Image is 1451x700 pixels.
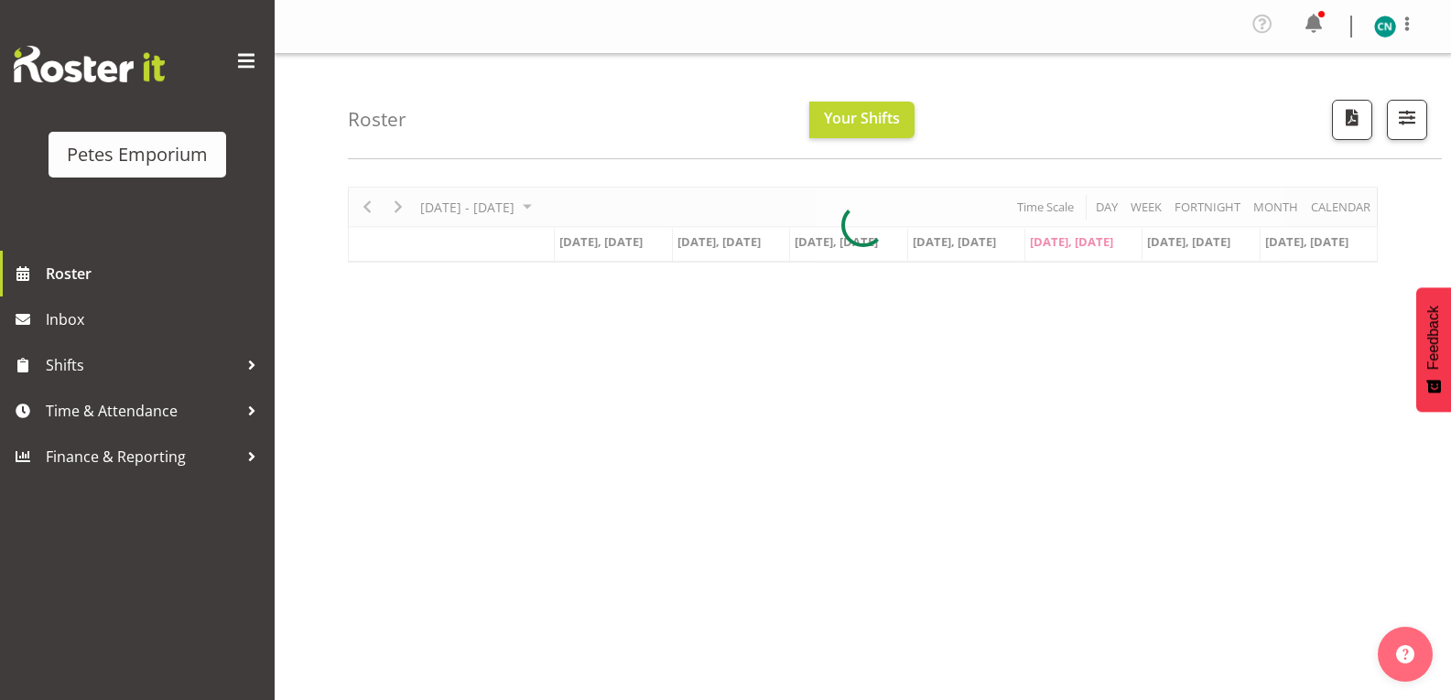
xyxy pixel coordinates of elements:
span: Roster [46,260,265,287]
h4: Roster [348,109,406,130]
button: Filter Shifts [1387,100,1427,140]
span: Time & Attendance [46,397,238,425]
button: Download a PDF of the roster according to the set date range. [1332,100,1372,140]
div: Petes Emporium [67,141,208,168]
span: Shifts [46,351,238,379]
button: Feedback - Show survey [1416,287,1451,412]
span: Your Shifts [824,108,900,128]
img: Rosterit website logo [14,46,165,82]
span: Feedback [1425,306,1442,370]
button: Your Shifts [809,102,915,138]
span: Finance & Reporting [46,443,238,470]
img: help-xxl-2.png [1396,645,1414,663]
img: christine-neville11214.jpg [1374,16,1396,38]
span: Inbox [46,306,265,333]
